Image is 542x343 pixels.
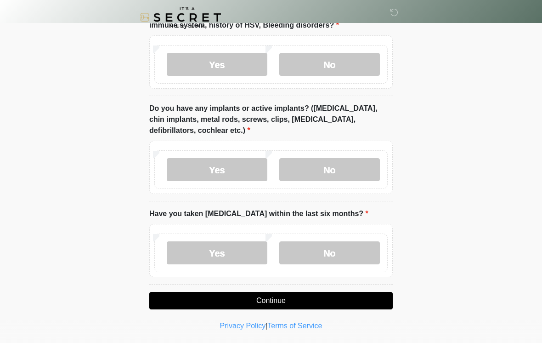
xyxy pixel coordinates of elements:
label: Yes [167,158,267,181]
button: Continue [149,292,393,309]
label: No [279,241,380,264]
label: Do you have any implants or active implants? ([MEDICAL_DATA], chin implants, metal rods, screws, ... [149,103,393,136]
label: Yes [167,53,267,76]
a: | [265,322,267,330]
label: No [279,53,380,76]
label: Have you taken [MEDICAL_DATA] within the last six months? [149,208,368,219]
a: Terms of Service [267,322,322,330]
label: No [279,158,380,181]
img: It's A Secret Med Spa Logo [140,7,221,28]
a: Privacy Policy [220,322,266,330]
label: Yes [167,241,267,264]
